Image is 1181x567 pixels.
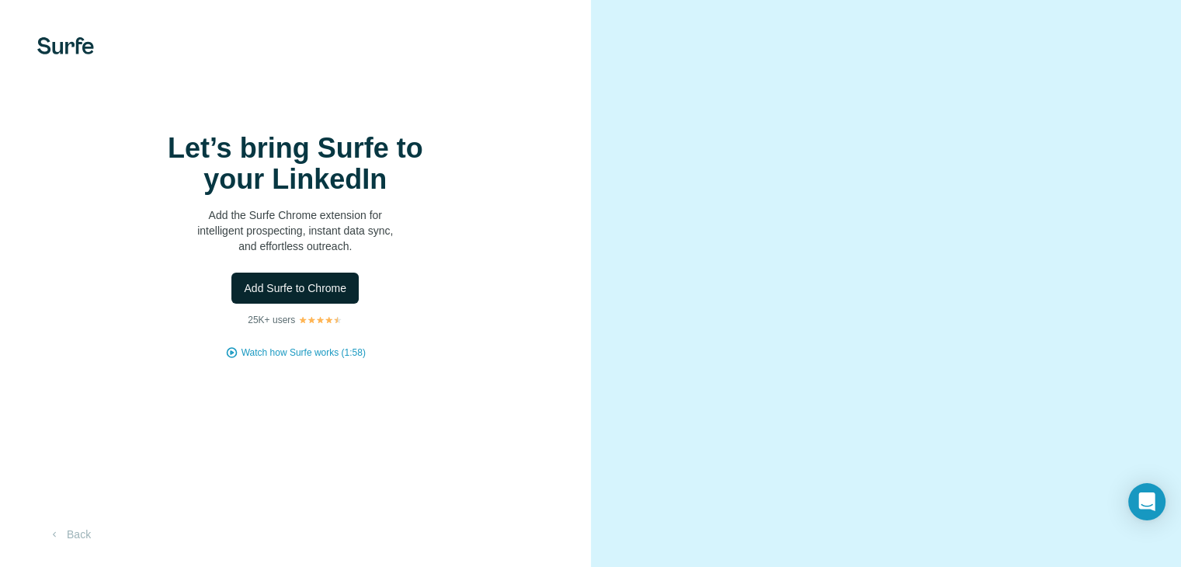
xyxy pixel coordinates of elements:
[244,280,346,296] span: Add Surfe to Chrome
[140,133,450,195] h1: Let’s bring Surfe to your LinkedIn
[37,520,102,548] button: Back
[1128,483,1165,520] div: Open Intercom Messenger
[298,315,342,325] img: Rating Stars
[140,207,450,254] p: Add the Surfe Chrome extension for intelligent prospecting, instant data sync, and effortless out...
[231,273,359,304] button: Add Surfe to Chrome
[37,37,94,54] img: Surfe's logo
[241,346,366,360] button: Watch how Surfe works (1:58)
[248,313,295,327] p: 25K+ users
